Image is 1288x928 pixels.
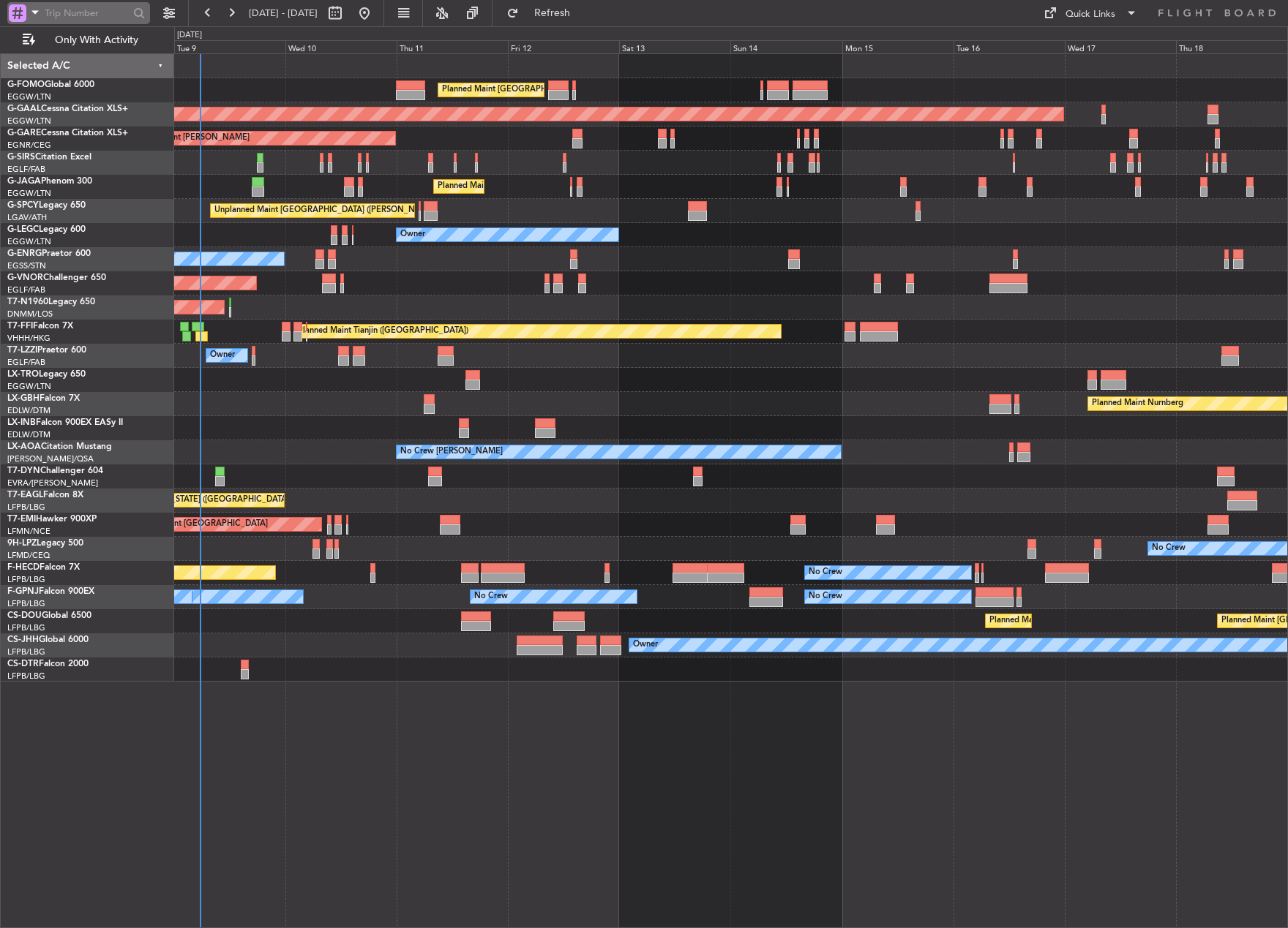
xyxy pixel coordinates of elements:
[7,442,41,451] span: LX-AOA
[7,418,36,427] span: LX-INB
[7,478,98,488] a: EVRA/[PERSON_NAME]
[1152,537,1186,559] div: No Crew
[7,635,89,644] a: CS-JHHGlobal 6000
[7,322,73,331] a: T7-FFIFalcon 7X
[117,127,250,149] div: Unplanned Maint [PERSON_NAME]
[7,550,50,561] a: LFMD/CEQ
[7,574,45,585] a: LFPB/LBG
[7,249,42,258] span: G-ENRG
[7,284,45,295] a: EGLF/FAB
[7,129,41,137] span: G-GARE
[7,453,94,464] a: [PERSON_NAME]/QSA
[954,40,1065,53] div: Tue 16
[7,177,41,186] span: G-JAGA
[1065,40,1176,53] div: Wed 17
[7,526,50,537] a: LFMN/NCE
[7,153,35,162] span: G-SIRS
[7,587,39,596] span: F-GPNJ
[7,309,53,320] a: DNMM/LOS
[7,177,92,186] a: G-JAGAPhenom 300
[522,8,583,18] span: Refresh
[7,333,50,344] a: VHHH/HKG
[7,346,37,355] span: T7-LZZI
[7,322,33,331] span: T7-FFI
[7,153,91,162] a: G-SIRSCitation Excel
[7,646,45,657] a: LFPB/LBG
[7,80,94,89] a: G-FOMOGlobal 6000
[7,515,36,524] span: T7-EMI
[1066,7,1115,22] div: Quick Links
[7,140,51,151] a: EGNR/CEG
[7,539,83,548] a: 9H-LPZLegacy 500
[7,105,128,113] a: G-GAALCessna Citation XLS+
[103,489,291,511] div: Planned Maint [US_STATE] ([GEOGRAPHIC_DATA])
[1036,1,1145,25] button: Quick Links
[7,188,51,199] a: EGGW/LTN
[7,91,51,102] a: EGGW/LTN
[7,611,91,620] a: CS-DOUGlobal 6500
[7,418,123,427] a: LX-INBFalcon 900EX EASy II
[400,441,503,463] div: No Crew [PERSON_NAME]
[7,563,80,572] a: F-HECDFalcon 7X
[38,35,154,45] span: Only With Activity
[989,610,1220,632] div: Planned Maint [GEOGRAPHIC_DATA] ([GEOGRAPHIC_DATA])
[7,502,45,513] a: LFPB/LBG
[128,513,268,535] div: Planned Maint [GEOGRAPHIC_DATA]
[730,40,842,53] div: Sun 14
[7,164,45,175] a: EGLF/FAB
[45,2,129,24] input: Trip Number
[298,320,468,342] div: Planned Maint Tianjin ([GEOGRAPHIC_DATA])
[7,394,80,403] a: LX-GBHFalcon 7X
[285,40,397,53] div: Wed 10
[7,635,39,644] span: CS-JHH
[474,586,508,608] div: No Crew
[633,634,658,656] div: Owner
[214,200,452,222] div: Unplanned Maint [GEOGRAPHIC_DATA] ([PERSON_NAME] Intl)
[7,201,39,210] span: G-SPCY
[7,274,43,282] span: G-VNOR
[1176,40,1287,53] div: Thu 18
[1092,393,1183,415] div: Planned Maint Nurnberg
[249,7,318,20] span: [DATE] - [DATE]
[7,539,37,548] span: 9H-LPZ
[7,381,51,392] a: EGGW/LTN
[7,587,94,596] a: F-GPNJFalcon 900EX
[7,491,43,499] span: T7-EAGL
[7,660,89,668] a: CS-DTRFalcon 2000
[619,40,730,53] div: Sat 13
[809,586,842,608] div: No Crew
[7,622,45,633] a: LFPB/LBG
[7,598,45,609] a: LFPB/LBG
[210,344,235,366] div: Owner
[809,562,842,584] div: No Crew
[7,225,86,234] a: G-LEGCLegacy 600
[7,346,86,355] a: T7-LZZIPraetor 600
[7,394,40,403] span: LX-GBH
[7,429,50,440] a: EDLW/DTM
[7,405,50,416] a: EDLW/DTM
[7,357,45,368] a: EGLF/FAB
[7,260,46,271] a: EGSS/STN
[7,105,41,113] span: G-GAAL
[7,298,48,306] span: T7-N1960
[397,40,508,53] div: Thu 11
[7,249,91,258] a: G-ENRGPraetor 600
[7,225,39,234] span: G-LEGC
[7,201,86,210] a: G-SPCYLegacy 650
[7,212,47,223] a: LGAV/ATH
[7,660,39,668] span: CS-DTR
[7,515,97,524] a: T7-EMIHawker 900XP
[842,40,954,53] div: Mon 15
[7,236,51,247] a: EGGW/LTN
[7,611,42,620] span: CS-DOU
[400,224,425,246] div: Owner
[7,370,86,379] a: LX-TROLegacy 650
[7,80,45,89] span: G-FOMO
[7,116,51,127] a: EGGW/LTN
[16,29,159,52] button: Only With Activity
[7,467,40,475] span: T7-DYN
[7,442,112,451] a: LX-AOACitation Mustang
[7,298,95,306] a: T7-N1960Legacy 650
[7,491,83,499] a: T7-EAGLFalcon 8X
[7,467,103,475] a: T7-DYNChallenger 604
